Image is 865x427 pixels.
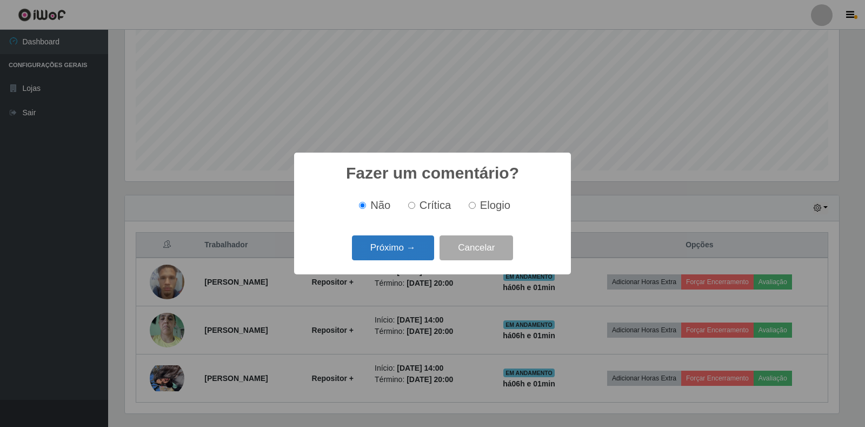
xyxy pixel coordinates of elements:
span: Elogio [480,199,510,211]
button: Cancelar [440,235,513,261]
button: Próximo → [352,235,434,261]
input: Não [359,202,366,209]
h2: Fazer um comentário? [346,163,519,183]
span: Crítica [420,199,451,211]
input: Crítica [408,202,415,209]
span: Não [370,199,390,211]
input: Elogio [469,202,476,209]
